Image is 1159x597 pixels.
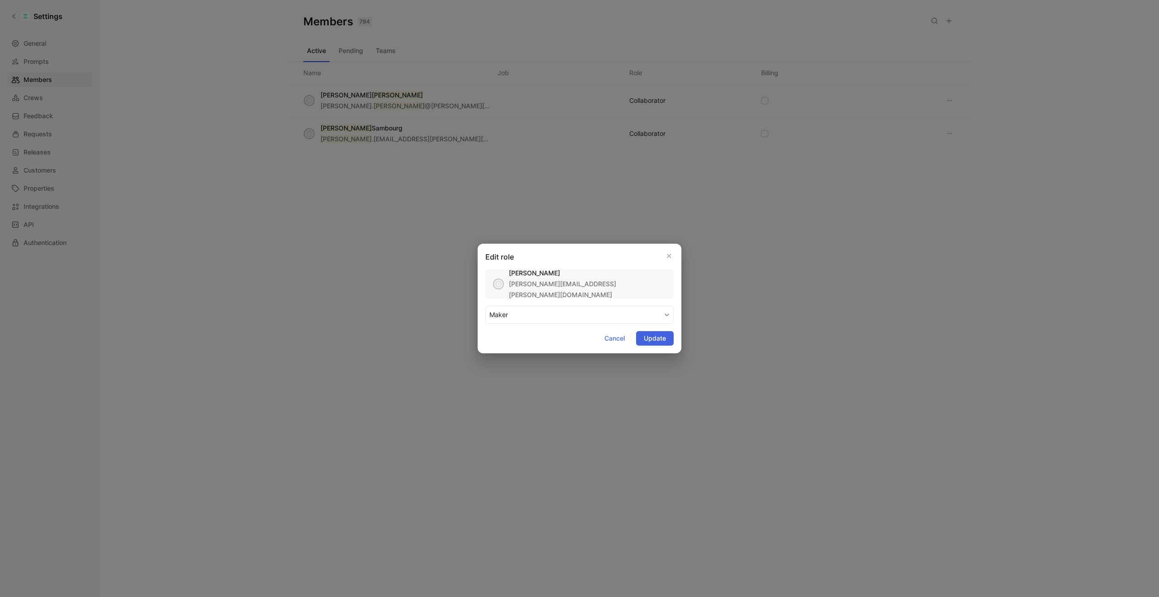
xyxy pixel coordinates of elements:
[604,333,625,344] span: Cancel
[485,251,514,262] h2: Edit role
[485,306,674,324] button: MAKER
[636,331,674,346] button: Update
[489,309,508,320] span: MAKER
[494,279,503,289] div: O
[597,331,632,346] button: Cancel
[644,333,666,344] span: Update
[509,268,666,279] div: [PERSON_NAME]
[509,279,666,300] div: [PERSON_NAME][EMAIL_ADDRESS][PERSON_NAME][DOMAIN_NAME]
